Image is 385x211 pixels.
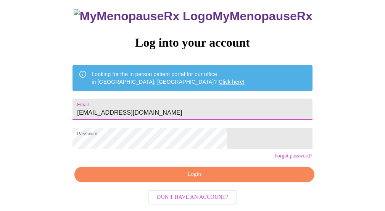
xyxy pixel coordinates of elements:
a: Forgot password? [274,153,313,159]
h3: MyMenopauseRx [74,9,313,23]
div: Looking for the in person patient portal for our office in [GEOGRAPHIC_DATA], [GEOGRAPHIC_DATA]? [92,67,245,89]
a: Don't have an account? [147,193,238,200]
h3: Log into your account [72,36,312,50]
a: Click here! [219,79,245,85]
img: MyMenopauseRx Logo [74,9,213,23]
span: Don't have an account? [157,193,228,202]
button: Login [74,167,314,182]
span: Login [83,170,305,179]
button: Don't have an account? [148,190,237,205]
